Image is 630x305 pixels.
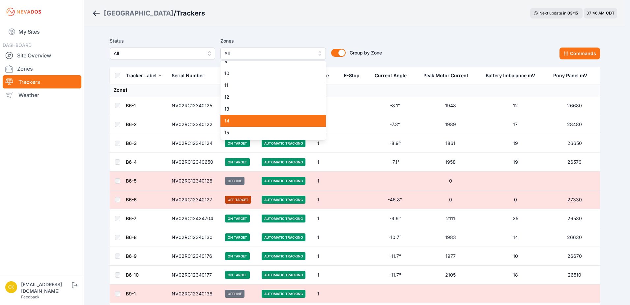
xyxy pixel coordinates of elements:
[224,129,314,136] span: 15
[224,70,314,77] span: 10
[220,48,326,59] button: All
[224,106,314,112] span: 13
[220,61,326,140] div: All
[224,50,313,57] span: All
[224,58,314,65] span: 9
[224,82,314,88] span: 11
[224,118,314,124] span: 14
[224,94,314,100] span: 12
